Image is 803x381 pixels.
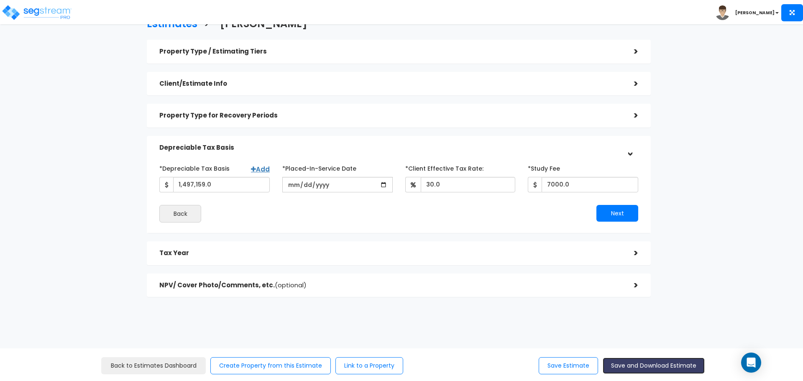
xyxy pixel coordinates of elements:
[159,282,621,289] h5: NPV/ Cover Photo/Comments, etc.
[275,281,307,289] span: (optional)
[335,357,403,374] button: Link to a Property
[159,112,621,119] h5: Property Type for Recovery Periods
[159,161,230,173] label: *Depreciable Tax Basis
[159,48,621,55] h5: Property Type / Estimating Tiers
[735,10,775,16] b: [PERSON_NAME]
[159,250,621,257] h5: Tax Year
[528,161,560,173] label: *Study Fee
[621,247,638,260] div: >
[621,77,638,90] div: >
[596,205,638,222] button: Next
[603,358,705,374] button: Save and Download Estimate
[741,353,761,373] div: Open Intercom Messenger
[159,80,621,87] h5: Client/Estimate Info
[1,4,72,21] img: logo_pro_r.png
[220,18,307,31] h3: [PERSON_NAME]
[282,161,356,173] label: *Placed-In-Service Date
[159,205,201,222] button: Back
[405,161,483,173] label: *Client Effective Tax Rate:
[621,109,638,122] div: >
[539,357,598,374] button: Save Estimate
[251,165,270,174] a: Add
[621,279,638,292] div: >
[621,45,638,58] div: >
[101,357,206,374] a: Back to Estimates Dashboard
[204,18,210,31] h3: >
[210,357,331,374] button: Create Property from this Estimate
[715,5,730,20] img: avatar.png
[147,18,197,31] h3: Estimates
[623,139,636,156] div: >
[159,144,621,151] h5: Depreciable Tax Basis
